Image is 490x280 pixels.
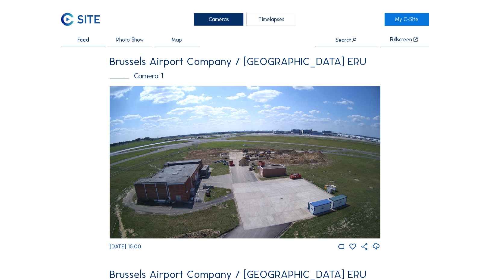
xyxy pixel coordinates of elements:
div: Cameras [194,13,244,26]
a: My C-Site [385,13,429,26]
img: Image [110,86,381,238]
div: Brussels Airport Company / [GEOGRAPHIC_DATA] ERU [110,56,381,67]
img: C-SITE Logo [61,13,100,26]
span: [DATE] 15:00 [110,243,141,250]
div: Brussels Airport Company / [GEOGRAPHIC_DATA] ERU [110,269,381,280]
div: Timelapses [246,13,296,26]
span: Feed [77,37,89,43]
span: Map [172,37,182,43]
div: Camera 1 [110,72,381,79]
a: C-SITE Logo [61,13,105,26]
span: Photo Show [116,37,144,43]
div: Fullscreen [390,37,412,43]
